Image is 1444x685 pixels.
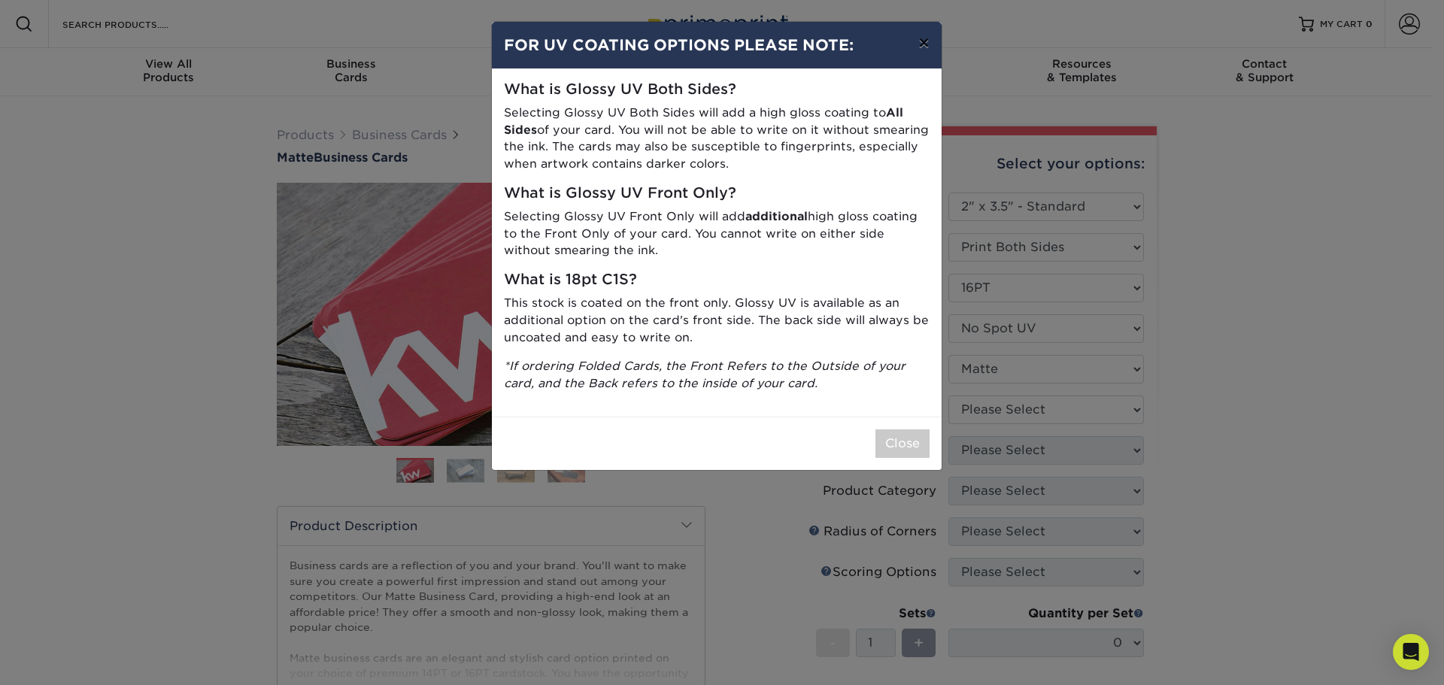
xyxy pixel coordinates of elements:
[504,105,930,173] p: Selecting Glossy UV Both Sides will add a high gloss coating to of your card. You will not be abl...
[504,105,903,137] strong: All Sides
[875,429,930,458] button: Close
[504,359,906,390] i: *If ordering Folded Cards, the Front Refers to the Outside of your card, and the Back refers to t...
[504,185,930,202] h5: What is Glossy UV Front Only?
[504,271,930,289] h5: What is 18pt C1S?
[906,22,941,64] button: ×
[504,81,930,99] h5: What is Glossy UV Both Sides?
[1393,634,1429,670] div: Open Intercom Messenger
[504,208,930,259] p: Selecting Glossy UV Front Only will add high gloss coating to the Front Only of your card. You ca...
[504,295,930,346] p: This stock is coated on the front only. Glossy UV is available as an additional option on the car...
[745,209,808,223] strong: additional
[504,34,930,56] h4: FOR UV COATING OPTIONS PLEASE NOTE:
